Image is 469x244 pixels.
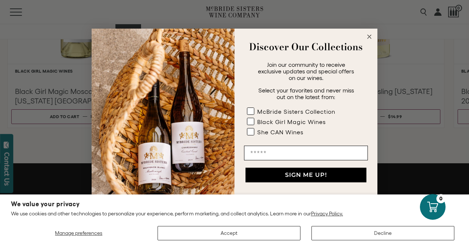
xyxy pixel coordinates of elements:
img: 42653730-7e35-4af7-a99d-12bf478283cf.jpeg [92,29,234,215]
div: She CAN Wines [257,129,303,135]
a: Privacy Policy. [311,211,343,216]
button: SIGN ME UP! [245,168,366,182]
input: Email [244,146,368,160]
button: Accept [158,226,300,240]
span: Manage preferences [55,230,102,236]
span: Join our community to receive exclusive updates and special offers on our wines. [258,61,354,81]
div: McBride Sisters Collection [257,108,335,115]
div: 0 [436,194,446,203]
button: Decline [311,226,454,240]
h2: We value your privacy [11,201,458,207]
button: Manage preferences [11,226,147,240]
span: Select your favorites and never miss out on the latest from: [258,87,354,100]
p: We use cookies and other technologies to personalize your experience, perform marketing, and coll... [11,210,458,217]
strong: Discover Our Collections [249,40,363,54]
button: Close dialog [365,32,374,41]
div: Black Girl Magic Wines [257,119,326,125]
button: NO, THANKS [244,190,368,204]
